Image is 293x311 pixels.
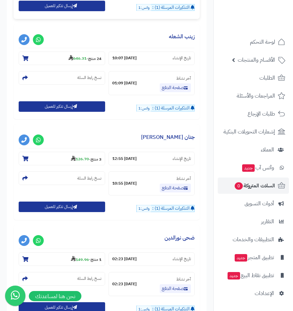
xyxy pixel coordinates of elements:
small: - [71,155,101,162]
section: نسخ رابط السلة [19,71,105,85]
a: صفحة الدفع [160,83,191,92]
strong: 126.70 [71,156,89,162]
small: تاريخ الإنشاء [173,156,191,162]
a: جنان [PERSON_NAME] [141,133,195,141]
a: التطبيقات والخدمات [218,231,289,248]
small: آخر نشاط [176,175,191,182]
small: آخر نشاط [176,75,191,81]
span: 0 [235,182,243,190]
a: العملاء [218,142,289,158]
span: التطبيقات والخدمات [233,235,274,244]
strong: [DATE] 02:23 [112,281,137,287]
a: تطبيق المتجرجديد [218,249,289,266]
span: الطلبات [259,73,275,83]
span: تطبيق المتجر [234,253,274,262]
section: نسخ رابط السلة [19,272,105,286]
span: جديد [242,164,255,172]
span: التذكيرات المرسلة (1) : [152,4,190,11]
a: الإعدادات [218,285,289,302]
strong: 646.31 [69,55,86,61]
strong: 24 منتج [88,55,101,61]
span: أدوات التسويق [245,199,274,208]
section: نسخ رابط السلة [19,171,105,185]
small: - [71,256,101,263]
span: طلبات الإرجاع [248,109,275,119]
span: واتس:1 [137,205,151,212]
small: تاريخ الإنشاء [173,55,191,61]
a: لوحة التحكم [218,34,289,50]
small: نسخ رابط السلة [77,75,101,81]
a: السلات المتروكة0 [218,178,289,194]
button: إرسال تذكير للعميل [19,1,105,11]
a: طلبات الإرجاع [218,106,289,122]
strong: [DATE] 02:23 [112,256,137,262]
small: تاريخ الإنشاء [173,256,191,262]
a: إشعارات التحويلات البنكية [218,124,289,140]
span: الإعدادات [255,289,274,298]
span: العملاء [261,145,274,154]
span: تطبيق نقاط البيع [227,271,274,280]
strong: [DATE] 10:07 [112,55,137,61]
strong: [DATE] 10:55 [112,181,137,186]
strong: 1 منتج [91,256,101,263]
span: جديد [235,254,247,262]
small: - [69,55,101,62]
span: جديد [228,272,240,279]
span: المراجعات والأسئلة [237,91,275,101]
span: السلات المتروكة [234,181,275,190]
a: وآتس آبجديد [218,160,289,176]
span: التذكيرات المرسلة (1) : [152,205,190,211]
span: وآتس آب [241,163,274,172]
small: آخر نشاط [176,276,191,282]
span: واتس:1 [137,4,151,11]
section: 3 منتج-126.70 [19,152,105,165]
span: واتس:1 [137,105,151,112]
a: صفحة الدفع [160,284,191,293]
span: لوحة التحكم [250,37,275,47]
strong: 3 منتج [91,156,101,162]
a: زينب الشعله [169,33,195,41]
button: إرسال تذكير للعميل [19,202,105,212]
small: نسخ رابط السلة [77,175,101,181]
strong: 149.96 [71,256,89,263]
a: صفحة الدفع [160,184,191,192]
strong: [DATE] 01:09 [112,80,137,86]
span: التذكيرات المرسلة (1) : [152,105,190,111]
span: الأقسام والمنتجات [238,55,275,65]
a: التقارير [218,213,289,230]
section: 24 منتج-646.31 [19,51,105,65]
span: التقارير [261,217,274,226]
a: المراجعات والأسئلة [218,88,289,104]
section: 1 منتج-149.96 [19,252,105,266]
button: إرسال تذكير للعميل [19,101,105,112]
small: نسخ رابط السلة [77,276,101,282]
a: أدوات التسويق [218,195,289,212]
a: ضحى نورالدين [164,234,195,242]
a: الطلبات [218,70,289,86]
a: تطبيق نقاط البيعجديد [218,267,289,284]
span: إشعارات التحويلات البنكية [223,127,275,137]
strong: [DATE] 12:55 [112,156,137,162]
